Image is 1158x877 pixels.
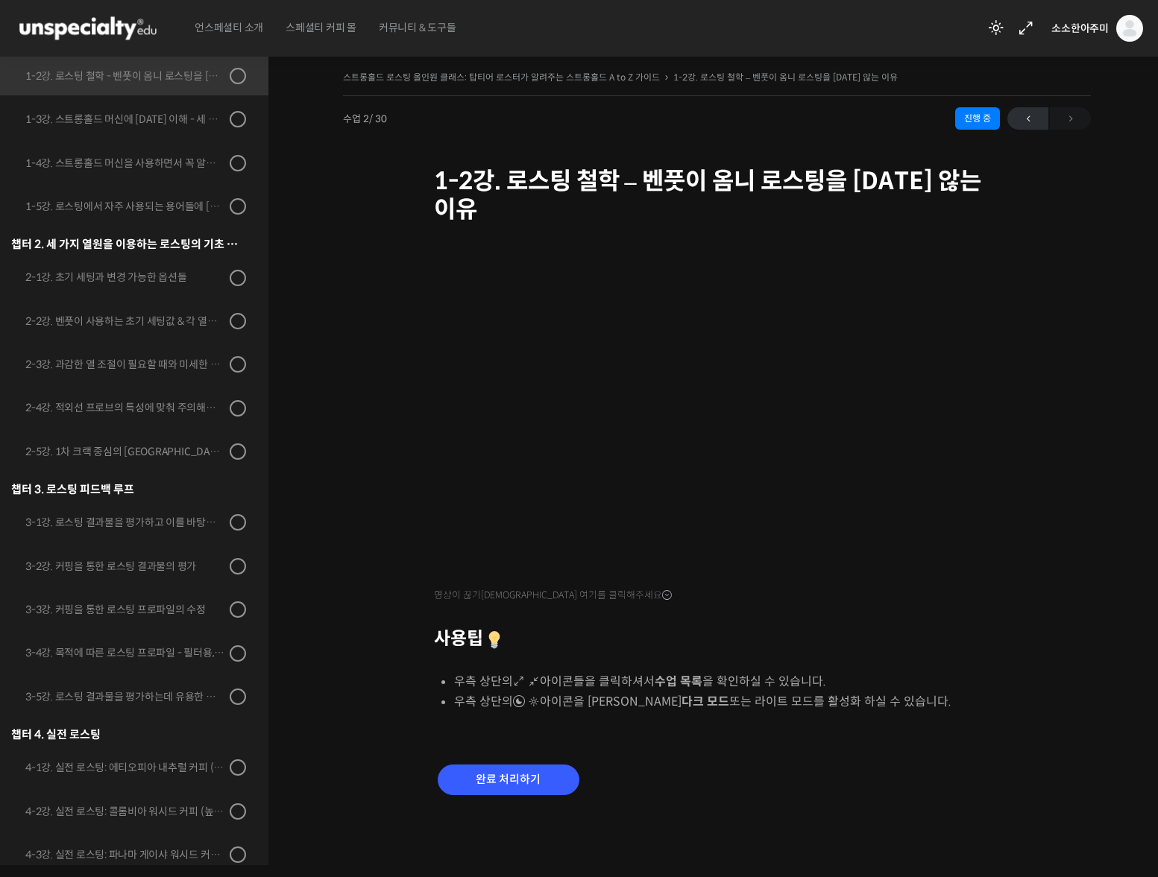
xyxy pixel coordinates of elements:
[25,688,225,705] div: 3-5강. 로스팅 결과물을 평가하는데 유용한 팁들 - 연수를 활용한 커핑, 커핑용 분쇄도 찾기, 로스트 레벨에 따른 QC 등
[343,114,387,124] span: 수업 2
[25,198,225,215] div: 1-5강. 로스팅에서 자주 사용되는 용어들에 [DATE] 이해
[25,514,225,531] div: 3-1강. 로스팅 결과물을 평가하고 이를 바탕으로 프로파일을 설계하는 방법
[25,443,225,460] div: 2-5강. 1차 크랙 중심의 [GEOGRAPHIC_DATA]에 관하여
[192,472,286,510] a: 설정
[98,472,192,510] a: 대화
[11,479,246,499] div: 챕터 3. 로스팅 피드백 루프
[454,691,1001,712] li: 우측 상단의 아이콘을 [PERSON_NAME] 또는 라이트 모드를 활성화 하실 수 있습니다.
[1007,109,1048,129] span: ←
[25,68,225,84] div: 1-2강. 로스팅 철학 - 벤풋이 옴니 로스팅을 [DATE] 않는 이유
[454,671,1001,691] li: 우측 상단의 아이콘들을 클릭하셔서 을 확인하실 수 있습니다.
[1007,107,1048,130] a: ←이전
[25,846,225,863] div: 4-3강. 실전 로스팅: 파나마 게이샤 워시드 커피 (플레이버 프로파일이 로스팅하기 까다로운 경우)
[25,399,225,416] div: 2-4강. 적외선 프로브의 특성에 맞춰 주의해야 할 점들
[25,645,225,661] div: 3-4강. 목적에 따른 로스팅 프로파일 - 필터용, 에스프레소용
[47,495,56,507] span: 홈
[25,111,225,127] div: 1-3강. 스트롱홀드 머신에 [DATE] 이해 - 세 가지 열원이 만들어내는 변화
[1051,22,1109,35] span: 소소한아주미
[343,72,660,83] a: 스트롱홀드 로스팅 올인원 클래스: 탑티어 로스터가 알려주는 스트롱홀드 A to Z 가이드
[485,631,503,649] img: 💡
[655,674,702,689] b: 수업 목록
[11,234,246,254] div: 챕터 2. 세 가지 열원을 이용하는 로스팅의 기초 설계
[434,589,672,601] span: 영상이 끊기[DEMOGRAPHIC_DATA] 여기를 클릭해주세요
[673,72,898,83] a: 1-2강. 로스팅 철학 – 벤풋이 옴니 로스팅을 [DATE] 않는 이유
[4,472,98,510] a: 홈
[955,107,1000,130] div: 진행 중
[434,627,506,650] strong: 사용팁
[682,694,729,709] b: 다크 모드
[438,764,579,795] input: 완료 처리하기
[25,313,225,329] div: 2-2강. 벤풋이 사용하는 초기 세팅값 & 각 열원이 하는 역할
[25,269,225,285] div: 2-1강. 초기 세팅과 변경 가능한 옵션들
[25,759,225,776] div: 4-1강. 실전 로스팅: 에티오피아 내추럴 커피 (당분이 많이 포함되어 있고 색이 고르지 않은 경우)
[25,601,225,618] div: 3-3강. 커핑을 통한 로스팅 프로파일의 수정
[136,496,154,507] span: 대화
[25,558,225,574] div: 3-2강. 커핑을 통한 로스팅 결과물의 평가
[25,356,225,373] div: 2-3강. 과감한 열 조절이 필요할 때와 미세한 열 조절이 필요할 때
[230,495,248,507] span: 설정
[11,724,246,744] div: 챕터 4. 실전 로스팅
[25,155,225,171] div: 1-4강. 스트롱홀드 머신을 사용하면서 꼭 알고 있어야 할 유의사항
[369,113,387,125] span: / 30
[25,803,225,820] div: 4-2강. 실전 로스팅: 콜롬비아 워시드 커피 (높은 밀도와 수분율 때문에 1차 크랙에서 많은 수분을 방출하는 경우)
[434,167,1001,224] h1: 1-2강. 로스팅 철학 – 벤풋이 옴니 로스팅을 [DATE] 않는 이유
